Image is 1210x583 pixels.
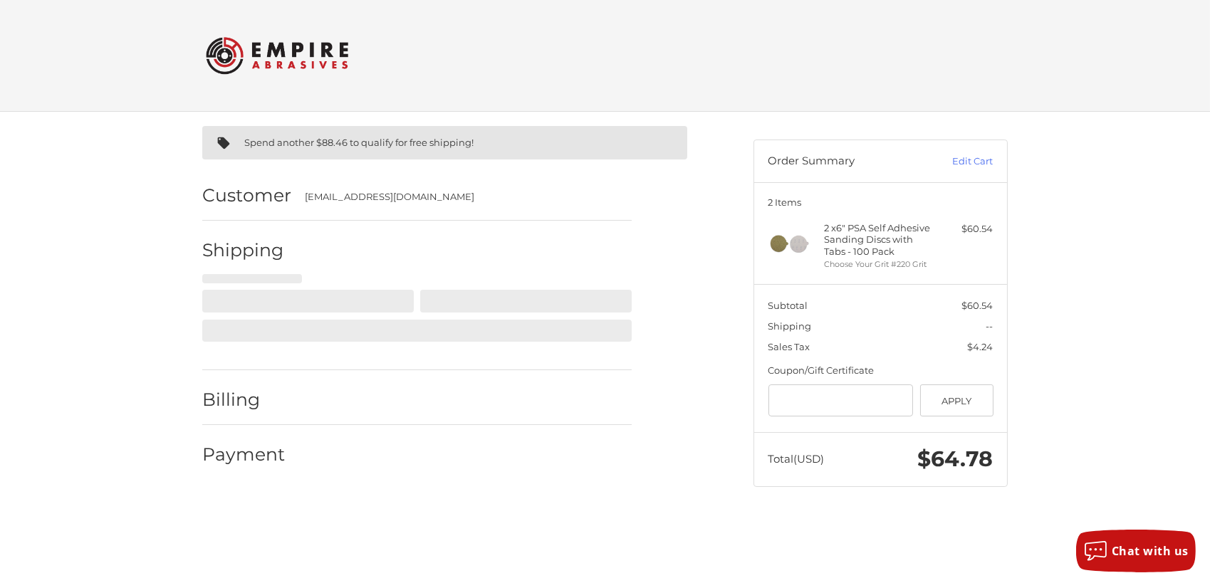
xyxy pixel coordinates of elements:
span: $64.78 [918,446,993,472]
h3: 2 Items [768,196,993,208]
span: Chat with us [1112,543,1189,559]
button: Chat with us [1076,530,1196,572]
div: $60.54 [937,222,993,236]
span: Spend another $88.46 to qualify for free shipping! [244,137,474,148]
span: $4.24 [968,341,993,352]
span: Subtotal [768,300,808,311]
span: Sales Tax [768,341,810,352]
button: Apply [920,384,993,416]
input: Gift Certificate or Coupon Code [768,384,914,416]
h2: Shipping [202,239,286,261]
a: Edit Cart [922,154,993,169]
h4: 2 x 6" PSA Self Adhesive Sanding Discs with Tabs - 100 Pack [825,222,934,257]
h2: Payment [202,443,286,466]
span: $60.54 [962,300,993,311]
span: Total (USD) [768,452,825,466]
img: Empire Abrasives [206,28,348,83]
div: [EMAIL_ADDRESS][DOMAIN_NAME] [306,190,618,204]
li: Choose Your Grit #220 Grit [825,258,934,271]
span: Shipping [768,320,812,332]
span: -- [986,320,993,332]
h2: Billing [202,389,286,411]
div: Coupon/Gift Certificate [768,364,993,378]
h2: Customer [202,184,291,206]
h3: Order Summary [768,154,922,169]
